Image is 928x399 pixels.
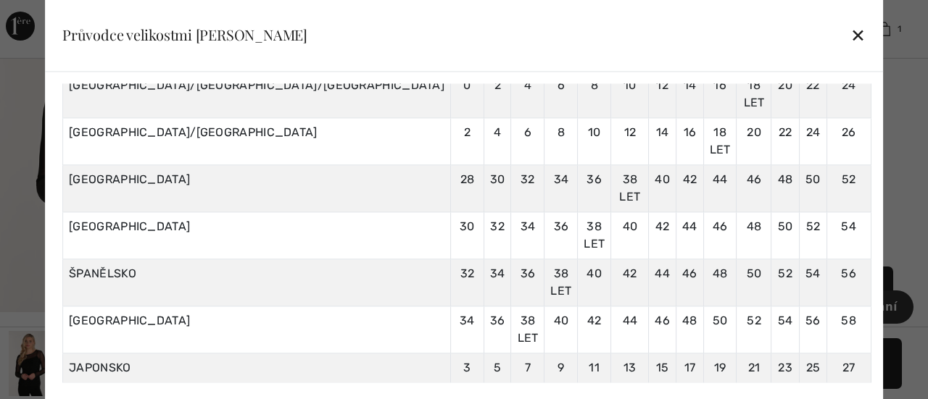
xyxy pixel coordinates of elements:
font: 34 [521,219,536,233]
font: 32 [521,172,535,186]
font: 27 [842,361,855,374]
font: 34 [460,314,475,327]
font: 22 [779,125,792,139]
font: 36 [521,266,536,280]
font: [GEOGRAPHIC_DATA]/[GEOGRAPHIC_DATA] [69,125,318,139]
font: 14 [684,78,697,92]
font: 46 [713,219,728,233]
font: 15 [656,361,669,374]
font: ✕ [850,26,866,47]
font: 50 [747,266,762,280]
font: 2 [494,78,501,92]
font: 24 [842,78,856,92]
font: 38 let [619,172,640,203]
font: [GEOGRAPHIC_DATA] [69,314,190,327]
font: 54 [778,314,793,327]
font: 8 [558,125,565,139]
font: 7 [525,361,531,374]
font: 32 [460,266,475,280]
font: 18 let [710,125,731,156]
font: 13 [623,361,637,374]
font: 46 [682,266,697,280]
font: 14 [656,125,669,139]
font: [GEOGRAPHIC_DATA] [69,219,190,233]
font: Povídání [28,10,84,23]
font: 21 [748,361,761,374]
font: 34 [490,266,505,280]
font: [GEOGRAPHIC_DATA]/[GEOGRAPHIC_DATA]/[GEOGRAPHIC_DATA] [69,78,444,92]
font: 19 [714,361,726,374]
font: 20 [747,125,761,139]
font: 8 [591,78,598,92]
font: 44 [682,219,697,233]
font: 16 [713,78,726,92]
font: 6 [524,125,531,139]
font: 16 [684,125,697,139]
font: 10 [588,125,601,139]
font: Průvodce velikostmi [PERSON_NAME] [62,25,307,44]
font: 46 [747,172,762,186]
font: 56 [841,266,856,280]
font: 4 [494,125,501,139]
font: 56 [805,314,821,327]
font: 44 [655,266,670,280]
font: 36 [554,219,569,233]
font: 11 [589,361,600,374]
font: 34 [554,172,569,186]
font: 52 [778,266,792,280]
font: 42 [655,219,670,233]
font: 50 [805,172,821,186]
font: 54 [805,266,821,280]
font: 2 [464,125,471,139]
font: 0 [463,78,471,92]
font: 44 [623,314,638,327]
font: 36 [490,314,505,327]
font: 40 [587,266,602,280]
font: 48 [778,172,793,186]
font: 5 [494,361,501,374]
font: 52 [747,314,761,327]
font: 6 [558,78,565,92]
font: 38 let [550,266,571,298]
font: 23 [778,361,792,374]
font: 38 let [518,314,539,345]
font: 38 let [584,219,605,251]
font: 9 [558,361,564,374]
font: 44 [713,172,728,186]
font: 17 [684,361,696,374]
font: 42 [587,314,602,327]
font: 12 [624,125,637,139]
font: 50 [778,219,793,233]
font: 4 [524,78,531,92]
font: 24 [806,125,821,139]
font: 42 [683,172,697,186]
font: 26 [842,125,856,139]
font: 32 [490,219,505,233]
font: 40 [623,219,638,233]
font: 20 [778,78,792,92]
font: 54 [841,219,856,233]
font: 48 [682,314,697,327]
font: 30 [460,219,475,233]
font: Japonsko [69,361,130,374]
font: 50 [713,314,728,327]
font: 48 [713,266,728,280]
font: 28 [460,172,475,186]
font: 12 [656,78,668,92]
font: Španělsko [69,266,136,280]
font: 58 [841,314,856,327]
font: [GEOGRAPHIC_DATA] [69,172,190,186]
font: 36 [587,172,602,186]
font: 52 [842,172,856,186]
font: 40 [554,314,569,327]
font: 3 [463,361,471,374]
font: 25 [806,361,821,374]
font: 46 [655,314,670,327]
font: 40 [655,172,670,186]
font: 48 [747,219,762,233]
font: 10 [623,78,637,92]
font: 22 [806,78,820,92]
font: 30 [490,172,505,186]
font: 52 [806,219,821,233]
font: 42 [623,266,637,280]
